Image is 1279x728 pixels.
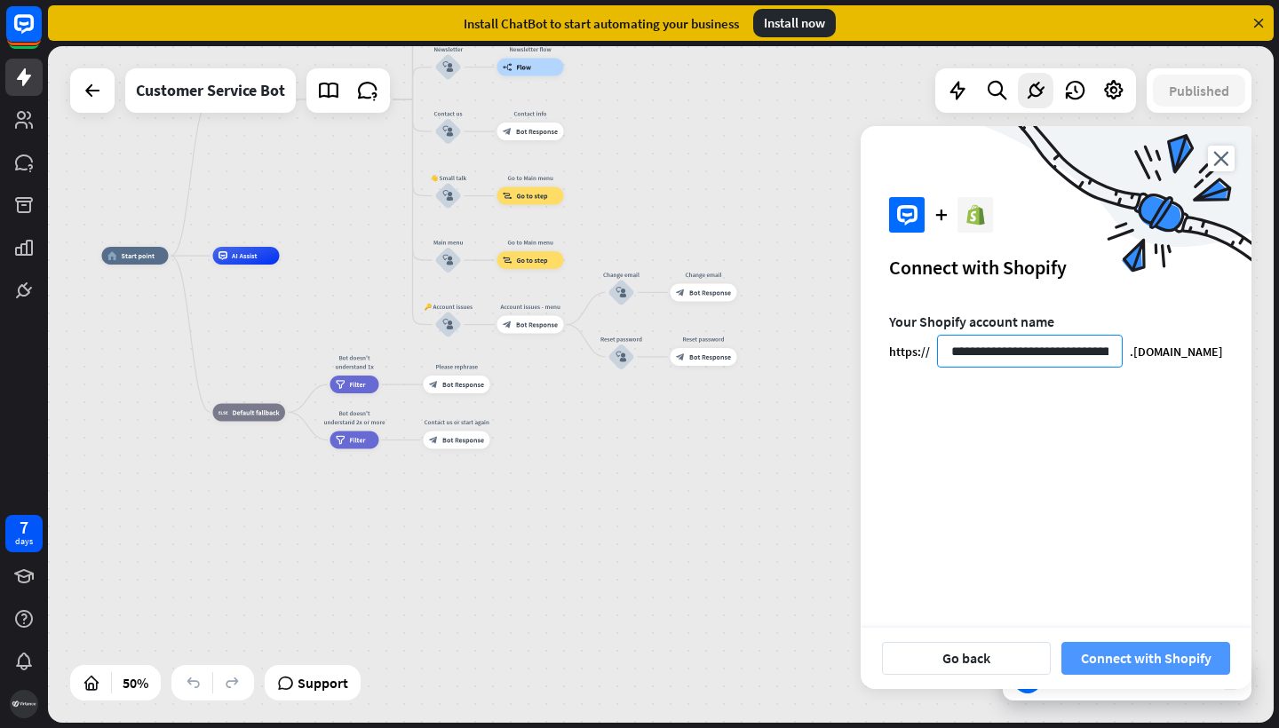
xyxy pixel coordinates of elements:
i: block_bot_response [503,127,512,136]
i: block_bot_response [503,320,512,329]
div: Change email [663,270,743,279]
i: block_goto [503,192,512,201]
div: Contact us [422,109,475,118]
div: Main menu [422,238,475,247]
div: days [15,535,33,548]
i: block_user_input [443,126,454,137]
div: Bot doesn't understand 1x [323,353,385,371]
i: block_fallback [218,408,228,416]
div: 50% [117,669,154,697]
span: Filter [350,380,366,389]
i: home_2 [107,251,117,260]
div: Newsletter flow [490,45,570,54]
span: Support [298,669,348,697]
i: block_bot_response [676,288,685,297]
i: block_user_input [616,352,627,362]
div: .[DOMAIN_NAME] [1130,344,1223,360]
div: Install ChatBot to start automating your business [464,15,739,32]
button: Open LiveChat chat widget [14,7,68,60]
span: Filter [350,436,366,445]
i: builder_tree [503,63,512,72]
button: Published [1153,75,1245,107]
span: Your Shopify account name [889,313,1054,330]
i: close [1208,146,1235,171]
span: Bot Response [689,288,731,297]
div: Please rephrase [417,362,497,371]
div: Bot doesn't understand 2x or more [323,409,385,427]
span: Default fallback [233,408,280,416]
div: Customer Service Bot [136,68,285,113]
i: block_bot_response [429,380,438,389]
div: Reset password [663,335,743,344]
div: 🔑 Account issues [422,303,475,312]
i: block_user_input [443,320,454,330]
span: Bot Response [516,127,558,136]
div: Contact info [490,109,570,118]
i: block_user_input [443,191,454,202]
div: Newsletter [422,45,475,54]
span: Bot Response [442,380,484,389]
div: Install now [753,9,836,37]
div: Go to Main menu [490,174,570,183]
span: AI Assist [232,251,258,260]
span: Go to step [517,192,548,201]
span: Bot Response [516,320,558,329]
span: Start point [122,251,155,260]
i: block_bot_response [429,436,438,445]
div: 7 [20,519,28,535]
button: Connect with Shopify [1061,642,1230,675]
i: block_user_input [443,62,454,73]
button: Go back [882,642,1051,675]
i: block_user_input [616,287,627,297]
i: filter [336,380,346,389]
span: Flow [517,63,532,72]
span: Go to step [517,256,548,265]
i: block_user_input [443,255,454,265]
div: Change email [595,270,648,279]
span: Bot Response [442,436,484,445]
div: Account issues - menu [490,303,570,312]
i: filter [336,436,346,445]
div: Connect with Shopify [889,255,1223,280]
div: Go to Main menu [490,238,570,247]
i: block_goto [503,256,512,265]
div: 👋 Small talk [422,174,475,183]
div: Contact us or start again [417,418,497,427]
i: block_bot_response [676,352,685,361]
div: Reset password [595,335,648,344]
div: https:// [889,344,930,360]
span: Bot Response [689,352,731,361]
i: plus [935,210,947,220]
a: 7 days [5,515,43,552]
